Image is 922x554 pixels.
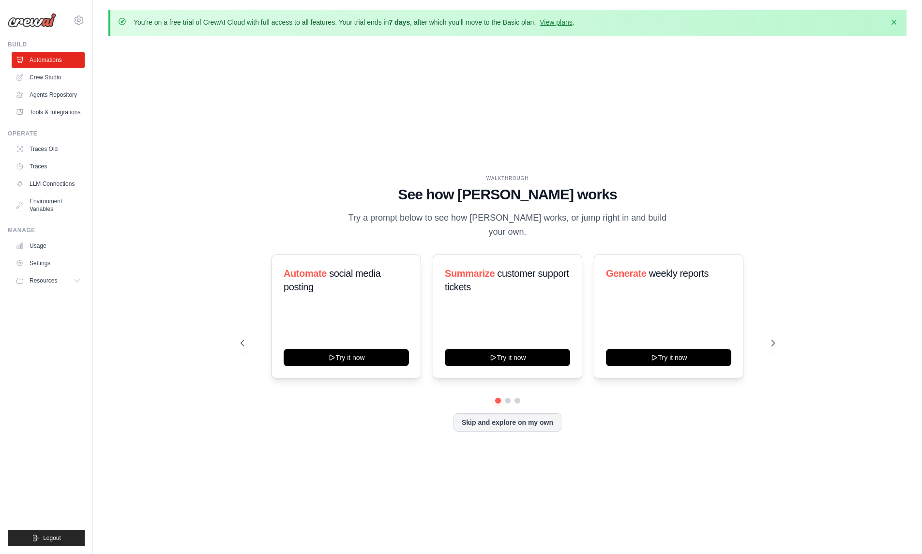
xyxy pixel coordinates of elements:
[445,268,495,279] span: Summarize
[134,17,574,27] p: You're on a free trial of CrewAI Cloud with full access to all features. Your trial ends in , aft...
[12,238,85,254] a: Usage
[12,194,85,217] a: Environment Variables
[453,413,561,432] button: Skip and explore on my own
[12,87,85,103] a: Agents Repository
[284,268,381,292] span: social media posting
[30,277,57,284] span: Resources
[241,175,775,182] div: WALKTHROUGH
[540,18,572,26] a: View plans
[12,255,85,271] a: Settings
[606,349,731,366] button: Try it now
[12,141,85,157] a: Traces Old
[445,268,569,292] span: customer support tickets
[43,534,61,542] span: Logout
[8,530,85,546] button: Logout
[284,268,327,279] span: Automate
[8,226,85,234] div: Manage
[606,268,647,279] span: Generate
[12,105,85,120] a: Tools & Integrations
[12,273,85,288] button: Resources
[649,268,709,279] span: weekly reports
[8,130,85,137] div: Operate
[12,52,85,68] a: Automations
[345,211,670,240] p: Try a prompt below to see how [PERSON_NAME] works, or jump right in and build your own.
[8,41,85,48] div: Build
[12,176,85,192] a: LLM Connections
[12,70,85,85] a: Crew Studio
[241,186,775,203] h1: See how [PERSON_NAME] works
[284,349,409,366] button: Try it now
[8,13,56,28] img: Logo
[12,159,85,174] a: Traces
[445,349,570,366] button: Try it now
[389,18,410,26] strong: 7 days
